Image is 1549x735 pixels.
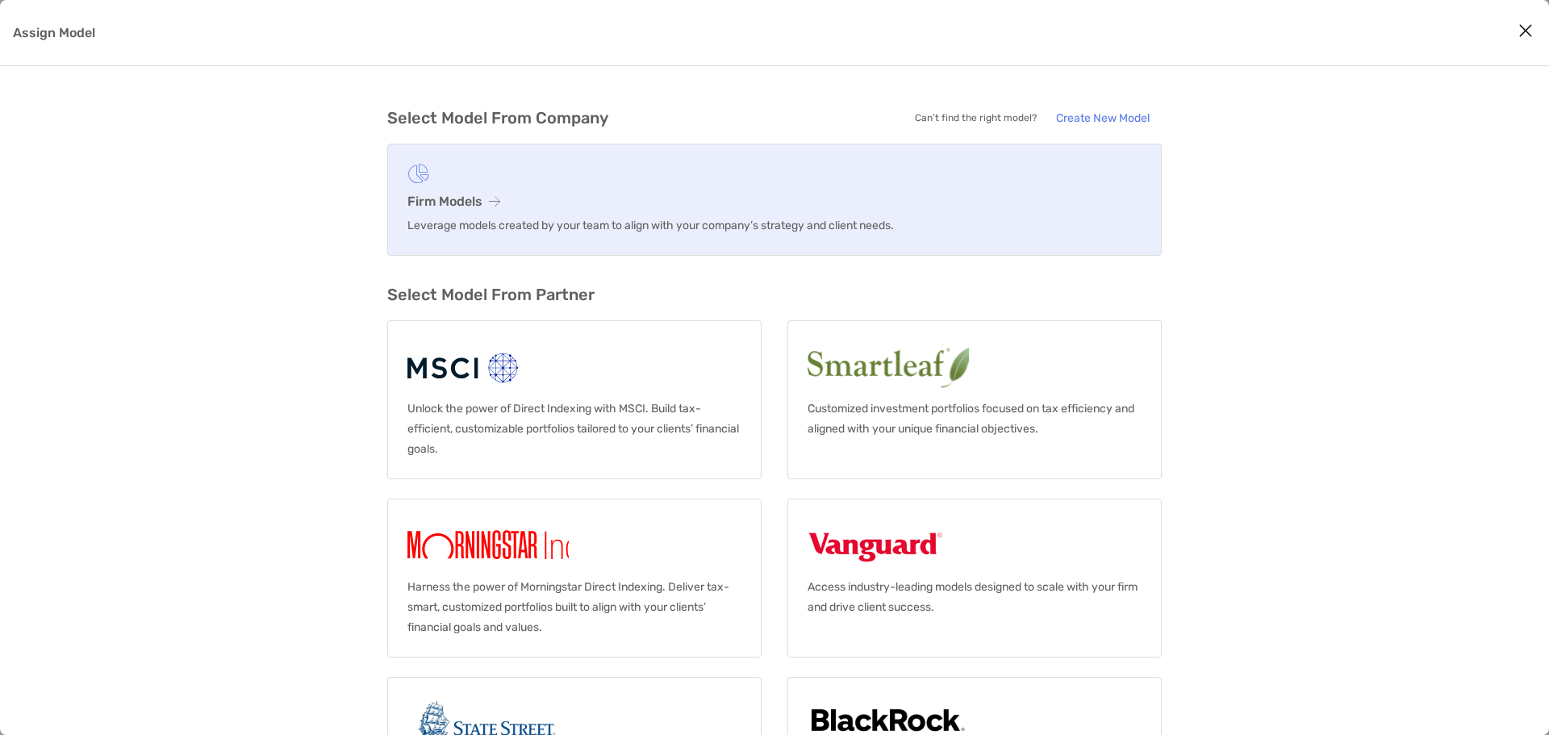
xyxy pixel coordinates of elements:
[407,519,633,570] img: Morningstar
[808,577,1142,617] p: Access industry-leading models designed to scale with your firm and drive client success.
[407,577,741,637] p: Harness the power of Morningstar Direct Indexing. Deliver tax-smart, customized portfolios built ...
[808,519,943,570] img: Vanguard
[1043,105,1162,131] a: Create New Model
[407,215,1142,236] p: Leverage models created by your team to align with your company’s strategy and client needs.
[787,499,1162,658] a: VanguardAccess industry-leading models designed to scale with your firm and drive client success.
[407,399,741,459] p: Unlock the power of Direct Indexing with MSCI. Build tax-efficient, customizable portfolios tailo...
[915,108,1037,128] p: Can’t find the right model?
[808,340,1104,392] img: Smartleaf
[808,399,1142,439] p: Customized investment portfolios focused on tax efficiency and aligned with your unique financial...
[407,194,1142,209] h3: Firm Models
[387,320,762,479] a: MSCIUnlock the power of Direct Indexing with MSCI. Build tax-efficient, customizable portfolios t...
[387,144,1162,256] a: Firm ModelsLeverage models created by your team to align with your company’s strategy and client ...
[787,320,1162,479] a: SmartleafCustomized investment portfolios focused on tax efficiency and aligned with your unique ...
[13,23,95,43] p: Assign Model
[387,285,1162,304] h3: Select Model From Partner
[407,340,521,392] img: MSCI
[1514,19,1538,44] button: Close modal
[387,108,608,127] h3: Select Model From Company
[387,499,762,658] a: MorningstarHarness the power of Morningstar Direct Indexing. Deliver tax-smart, customized portfo...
